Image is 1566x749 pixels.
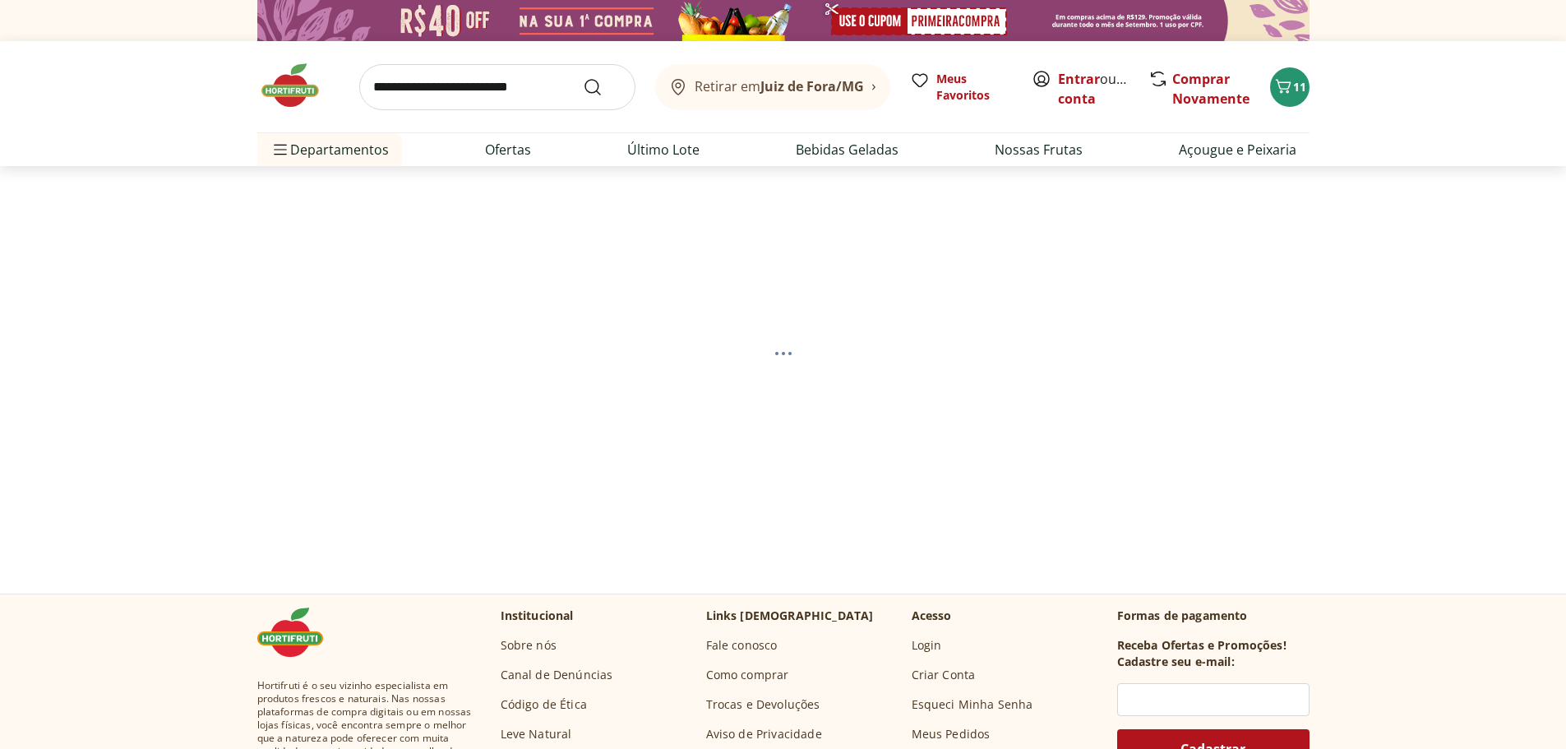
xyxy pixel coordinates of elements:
a: Leve Natural [501,726,572,742]
b: Juiz de Fora/MG [760,77,864,95]
img: Hortifruti [257,61,340,110]
button: Retirar emJuiz de Fora/MG [655,64,890,110]
input: search [359,64,635,110]
button: Carrinho [1270,67,1310,107]
p: Acesso [912,608,952,624]
h3: Receba Ofertas e Promoções! [1117,637,1287,654]
img: Hortifruti [257,608,340,657]
a: Nossas Frutas [995,140,1083,160]
a: Como comprar [706,667,789,683]
h3: Cadastre seu e-mail: [1117,654,1235,670]
button: Menu [270,130,290,169]
a: Comprar Novamente [1172,70,1250,108]
span: Meus Favoritos [936,71,1012,104]
a: Aviso de Privacidade [706,726,822,742]
a: Último Lote [627,140,700,160]
span: 11 [1293,79,1306,95]
a: Açougue e Peixaria [1179,140,1296,160]
span: Departamentos [270,130,389,169]
a: Código de Ética [501,696,587,713]
a: Esqueci Minha Senha [912,696,1033,713]
a: Trocas e Devoluções [706,696,820,713]
a: Meus Pedidos [912,726,991,742]
a: Login [912,637,942,654]
span: ou [1058,69,1131,109]
span: Retirar em [695,79,864,94]
a: Meus Favoritos [910,71,1012,104]
p: Links [DEMOGRAPHIC_DATA] [706,608,874,624]
a: Bebidas Geladas [796,140,898,160]
p: Institucional [501,608,574,624]
a: Fale conosco [706,637,778,654]
a: Criar Conta [912,667,976,683]
a: Criar conta [1058,70,1148,108]
a: Ofertas [485,140,531,160]
button: Submit Search [583,77,622,97]
a: Canal de Denúncias [501,667,613,683]
p: Formas de pagamento [1117,608,1310,624]
a: Sobre nós [501,637,557,654]
a: Entrar [1058,70,1100,88]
